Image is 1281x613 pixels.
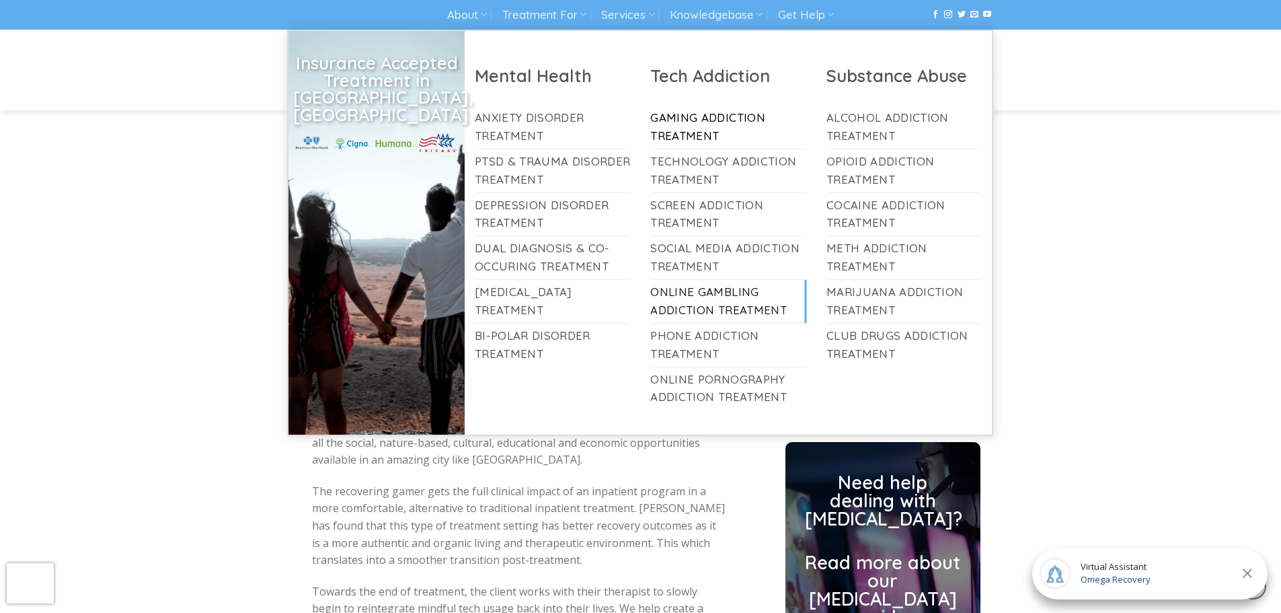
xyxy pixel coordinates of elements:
[805,473,961,528] h2: Need help dealing with [MEDICAL_DATA]?
[475,193,631,236] a: Depression Disorder Treatment
[475,280,631,323] a: [MEDICAL_DATA] Treatment
[650,324,806,367] a: Phone Addiction Treatment
[826,280,982,323] a: Marijuana Addiction Treatment
[475,236,631,279] a: Dual Diagnosis & Co-Occuring Treatment
[970,10,978,20] a: Send us an email
[958,10,966,20] a: Follow on Twitter
[826,324,982,367] a: Club Drugs Addiction Treatment
[650,65,806,87] h2: Tech Addiction
[601,3,654,28] a: Services
[931,10,939,20] a: Follow on Facebook
[475,324,631,367] a: Bi-Polar Disorder Treatment
[983,10,991,20] a: Follow on YouTube
[826,65,982,87] h2: Substance Abuse
[502,3,586,28] a: Treatment For
[475,149,631,192] a: PTSD & Trauma Disorder Treatment
[944,10,952,20] a: Follow on Instagram
[670,3,763,28] a: Knowledgebase
[650,106,806,149] a: Gaming Addiction Treatment
[778,3,834,28] a: Get Help
[826,106,982,149] a: Alcohol Addiction Treatment
[293,55,460,123] h2: Insurance Accepted Treatment in [GEOGRAPHIC_DATA], [GEOGRAPHIC_DATA]
[650,367,806,410] a: Online Pornography Addiction Treatment
[650,236,806,279] a: Social Media Addiction Treatment
[826,149,982,192] a: Opioid Addiction Treatment
[475,106,631,149] a: Anxiety Disorder Treatment
[312,483,726,569] p: The recovering gamer gets the full clinical impact of an inpatient program in a more comfortable,...
[475,65,631,87] h2: Mental Health
[650,280,806,323] a: Online Gambling Addiction Treatment
[447,3,487,28] a: About
[650,193,806,236] a: Screen Addiction Treatment
[826,236,982,279] a: Meth Addiction Treatment
[826,193,982,236] a: Cocaine Addiction Treatment
[650,149,806,192] a: Technology Addiction Treatment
